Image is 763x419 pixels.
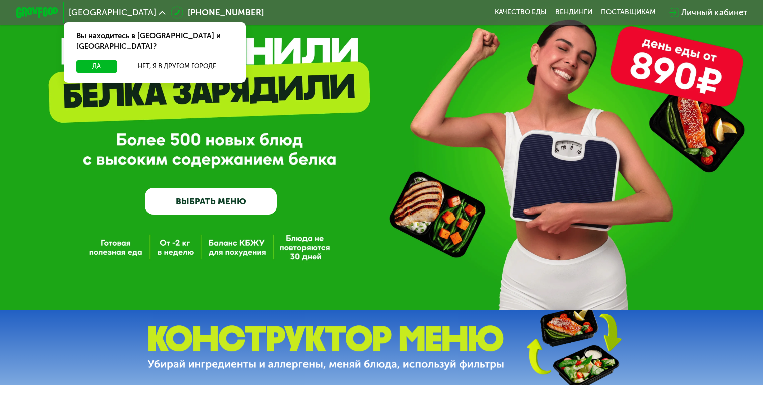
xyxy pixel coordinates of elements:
a: [PHONE_NUMBER] [171,6,264,19]
div: Вы находитесь в [GEOGRAPHIC_DATA] и [GEOGRAPHIC_DATA]? [64,22,246,60]
a: Качество еды [495,8,547,17]
a: ВЫБРАТЬ МЕНЮ [145,188,277,215]
div: Личный кабинет [681,6,747,19]
a: Вендинги [555,8,592,17]
button: Нет, я в другом городе [121,60,233,73]
button: Да [76,60,117,73]
div: поставщикам [601,8,656,17]
span: [GEOGRAPHIC_DATA] [69,8,156,17]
